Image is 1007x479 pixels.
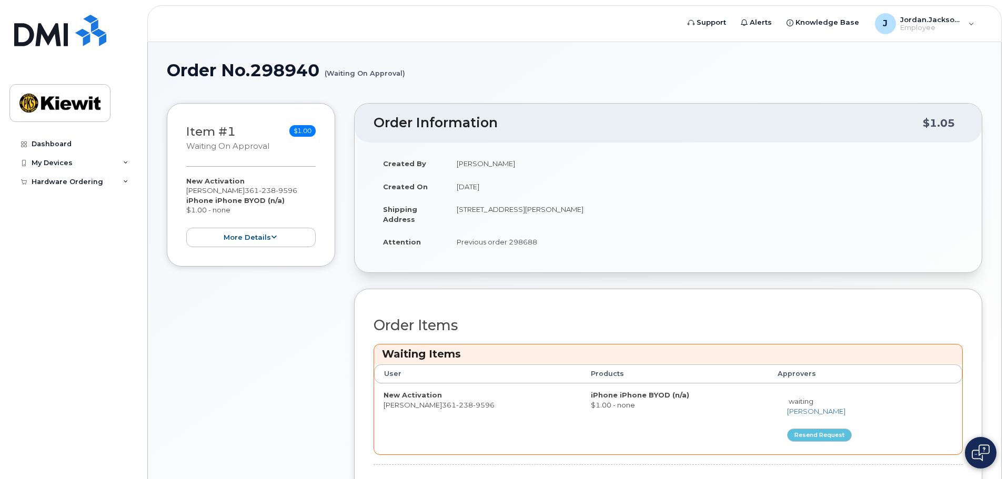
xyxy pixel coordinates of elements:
[325,61,405,77] small: (Waiting On Approval)
[787,429,852,442] button: Resend request
[923,113,955,133] div: $1.05
[383,159,426,168] strong: Created By
[186,125,269,152] h3: Item #1
[186,176,316,247] div: [PERSON_NAME] $1.00 - none
[186,177,245,185] strong: New Activation
[447,230,963,253] td: Previous order 298688
[591,391,689,399] strong: iPhone iPhone BYOD (n/a)
[384,391,442,399] strong: New Activation
[186,196,285,205] strong: iPhone iPhone BYOD (n/a)
[186,141,269,151] small: Waiting On Approval
[789,397,813,405] span: waiting
[383,205,417,223] strong: Shipping Address
[972,444,990,461] img: Open chat
[374,318,963,333] h2: Order Items
[787,407,845,415] a: [PERSON_NAME]
[581,383,768,454] td: $1.00 - none
[374,116,923,130] h2: Order Information
[245,186,297,195] span: 361
[383,182,428,191] strong: Created On
[374,364,581,383] th: User
[289,125,316,137] span: $1.00
[374,383,581,454] td: [PERSON_NAME]
[456,401,473,409] span: 238
[442,401,495,409] span: 361
[768,364,931,383] th: Approvers
[383,238,421,246] strong: Attention
[447,198,963,230] td: [STREET_ADDRESS][PERSON_NAME]
[382,347,954,361] h3: Waiting Items
[276,186,297,195] span: 9596
[581,364,768,383] th: Products
[473,401,495,409] span: 9596
[186,228,316,247] button: more details
[447,175,963,198] td: [DATE]
[259,186,276,195] span: 238
[447,152,963,175] td: [PERSON_NAME]
[167,61,982,79] h1: Order No.298940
